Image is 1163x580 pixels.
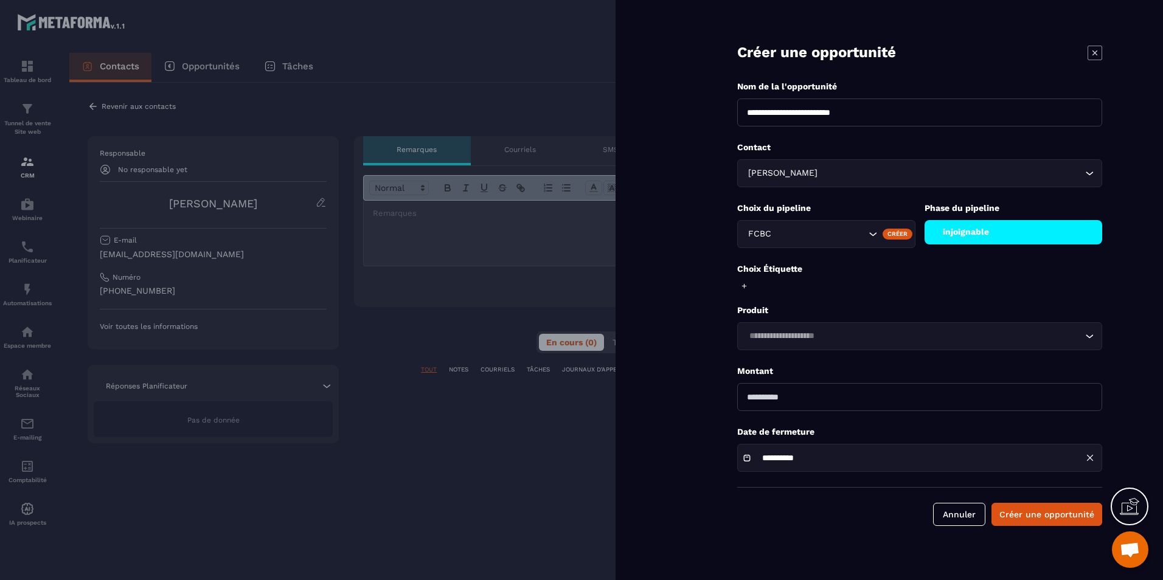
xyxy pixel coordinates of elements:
span: [PERSON_NAME] [745,167,820,180]
p: Montant [737,365,1102,377]
button: Annuler [933,503,985,526]
div: Search for option [737,159,1102,187]
input: Search for option [820,167,1082,180]
button: Créer une opportunité [991,503,1102,526]
p: Nom de la l'opportunité [737,81,1102,92]
p: Créer une opportunité [737,43,896,63]
p: Date de fermeture [737,426,1102,438]
div: Search for option [737,220,915,248]
div: Ouvrir le chat [1112,531,1148,568]
p: Phase du pipeline [925,202,1103,214]
input: Search for option [788,227,866,241]
span: FCBC [745,227,788,241]
div: Créer [883,229,912,240]
div: Search for option [737,322,1102,350]
p: Choix Étiquette [737,263,1102,275]
input: Search for option [745,330,1082,343]
p: Choix du pipeline [737,202,915,214]
p: Produit [737,305,1102,316]
p: Contact [737,142,1102,153]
